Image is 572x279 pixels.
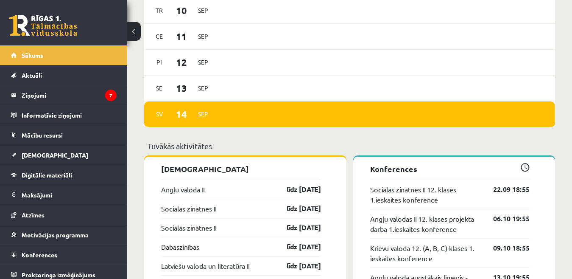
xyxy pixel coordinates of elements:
[161,163,321,175] p: [DEMOGRAPHIC_DATA]
[151,82,168,95] span: Se
[151,30,168,43] span: Ce
[480,184,530,194] a: 22.09 18:55
[161,184,204,194] a: Angļu valoda II
[11,145,117,165] a: [DEMOGRAPHIC_DATA]
[272,203,321,214] a: līdz [DATE]
[480,214,530,224] a: 06.10 19:55
[105,90,117,101] i: 7
[22,185,117,205] legend: Maksājumi
[22,151,88,159] span: [DEMOGRAPHIC_DATA]
[161,242,199,252] a: Dabaszinības
[161,223,216,233] a: Sociālās zinātnes II
[272,242,321,252] a: līdz [DATE]
[168,107,195,121] span: 14
[370,214,481,234] a: Angļu valodas II 12. klases projekta darba 1.ieskaites konference
[370,163,530,175] p: Konferences
[11,85,117,105] a: Ziņojumi7
[272,184,321,194] a: līdz [DATE]
[22,171,72,179] span: Digitālie materiāli
[151,56,168,69] span: Pi
[22,231,89,239] span: Motivācijas programma
[22,211,45,219] span: Atzīmes
[194,56,212,69] span: Sep
[272,261,321,271] a: līdz [DATE]
[11,245,117,265] a: Konferences
[194,82,212,95] span: Sep
[22,105,117,125] legend: Informatīvie ziņojumi
[11,205,117,225] a: Atzīmes
[11,125,117,145] a: Mācību resursi
[11,185,117,205] a: Maksājumi
[168,81,195,95] span: 13
[194,30,212,43] span: Sep
[194,107,212,121] span: Sep
[272,223,321,233] a: līdz [DATE]
[11,65,117,85] a: Aktuāli
[22,85,117,105] legend: Ziņojumi
[168,29,195,43] span: 11
[11,225,117,245] a: Motivācijas programma
[11,165,117,185] a: Digitālie materiāli
[480,243,530,253] a: 09.10 18:55
[161,203,216,214] a: Sociālās zinātnes II
[168,55,195,69] span: 12
[194,4,212,17] span: Sep
[148,140,552,152] p: Tuvākās aktivitātes
[370,184,481,205] a: Sociālās zinātnes II 12. klases 1.ieskaites konference
[151,107,168,121] span: Sv
[22,271,95,279] span: Proktoringa izmēģinājums
[161,261,249,271] a: Latviešu valoda un literatūra II
[11,105,117,125] a: Informatīvie ziņojumi
[9,15,77,36] a: Rīgas 1. Tālmācības vidusskola
[22,251,57,259] span: Konferences
[370,243,481,263] a: Krievu valoda 12. (A, B, C) klases 1. ieskaites konference
[168,3,195,17] span: 10
[22,51,43,59] span: Sākums
[11,45,117,65] a: Sākums
[22,131,63,139] span: Mācību resursi
[22,71,42,79] span: Aktuāli
[151,4,168,17] span: Tr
